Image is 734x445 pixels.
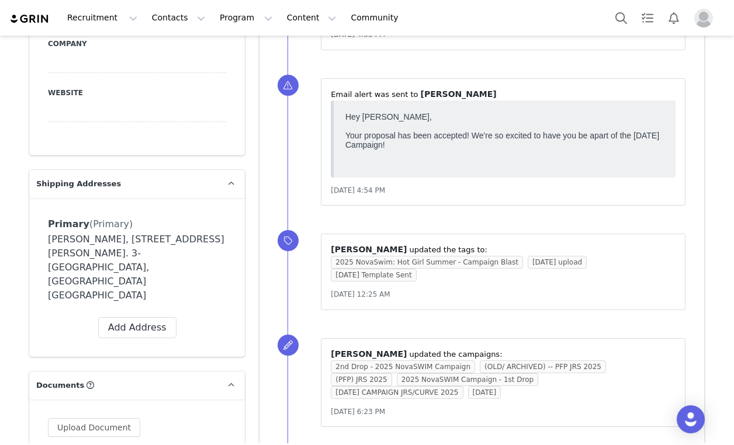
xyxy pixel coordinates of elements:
[331,244,676,256] p: ⁨ ⁩ updated the tags to:
[421,89,497,99] span: [PERSON_NAME]
[9,9,405,22] body: Rich Text Area. Press ALT-0 for help.
[480,360,606,373] span: (OLD/ ARCHIVED) -- PFP JRS 2025
[48,88,226,98] label: Website
[608,5,634,31] button: Search
[528,256,587,269] span: [DATE] upload
[331,245,407,254] span: [PERSON_NAME]
[331,256,523,269] span: 2025 NovaSwim: Hot Girl Summer - Campaign Blast
[213,5,279,31] button: Program
[60,5,144,31] button: Recruitment
[280,5,344,31] button: Content
[331,186,385,194] span: [DATE] 4:54 PM
[9,13,50,25] img: grin logo
[89,218,133,230] span: (Primary)
[331,349,407,359] span: [PERSON_NAME]
[145,5,212,31] button: Contacts
[48,218,89,230] span: Primary
[677,405,705,433] div: Open Intercom Messenger
[331,269,416,281] span: [DATE] Template Sent
[468,386,501,399] span: [DATE]
[331,88,676,100] p: ⁨Email⁩ alert was sent to ⁨ ⁩
[344,5,410,31] a: Community
[36,178,121,190] span: Shipping Addresses
[5,5,323,42] p: Hey [PERSON_NAME], Your proposal has been accepted! We're so excited to have you be apart of the ...
[331,290,390,298] span: [DATE] 12:25 AM
[36,380,84,391] span: Documents
[98,317,176,338] button: Add Address
[331,373,392,386] span: (PFP) JRS 2025
[661,5,687,31] button: Notifications
[331,360,475,373] span: 2nd Drop - 2025 NovaSWIM Campaign
[397,373,539,386] span: 2025 NovaSWIM Campaign - 1st Drop
[635,5,660,31] a: Tasks
[48,418,140,437] button: Upload Document
[331,386,463,399] span: [DATE] CAMPAIGN JRS/CURVE 2025
[331,408,385,416] span: [DATE] 6:23 PM
[331,348,676,360] p: ⁨ ⁩ updated the campaigns:
[687,9,725,27] button: Profile
[48,39,226,49] label: Company
[694,9,713,27] img: placeholder-profile.jpg
[48,232,226,303] div: [PERSON_NAME], [STREET_ADDRESS][PERSON_NAME]. 3-[GEOGRAPHIC_DATA], [GEOGRAPHIC_DATA] [GEOGRAPHIC_...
